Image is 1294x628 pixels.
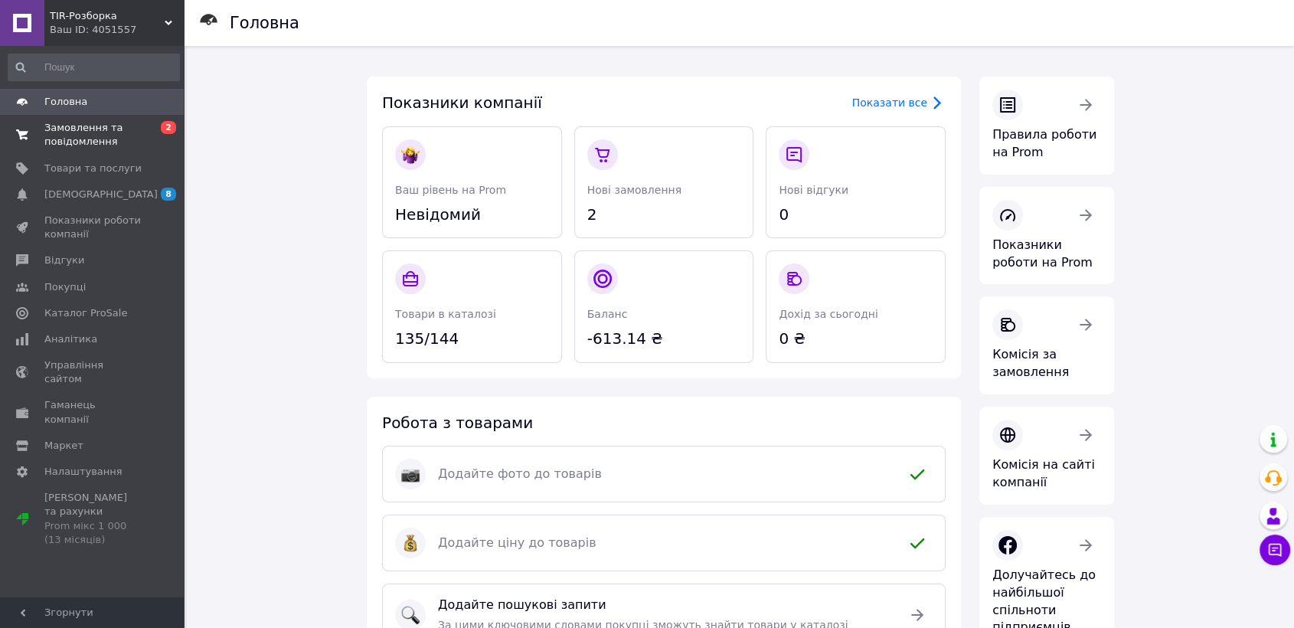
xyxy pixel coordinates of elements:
[44,491,142,547] span: [PERSON_NAME] та рахунки
[401,534,420,552] img: :moneybag:
[438,466,890,483] span: Додайте фото до товарів
[979,187,1114,285] a: Показники роботи на Prom
[44,332,97,346] span: Аналітика
[979,77,1114,175] a: Правила роботи на Prom
[50,23,184,37] div: Ваш ID: 4051557
[587,184,681,196] span: Нові замовлення
[395,328,549,350] span: 135/144
[8,54,180,81] input: Пошук
[979,407,1114,505] a: Комісія на сайті компанії
[401,465,420,483] img: :camera:
[161,121,176,134] span: 2
[992,457,1095,489] span: Комісія на сайті компанії
[438,535,890,552] span: Додайте ціну до товарів
[44,95,87,109] span: Головна
[44,398,142,426] span: Гаманець компанії
[44,358,142,386] span: Управління сайтом
[44,253,84,267] span: Відгуки
[44,162,142,175] span: Товари та послуги
[587,308,628,320] span: Баланс
[44,188,158,201] span: [DEMOGRAPHIC_DATA]
[44,214,142,241] span: Показники роботи компанії
[382,93,542,112] span: Показники компанії
[992,347,1069,379] span: Комісія за замовлення
[401,146,420,164] img: :woman-shrugging:
[50,9,165,23] span: TIR-Розборка
[44,439,83,453] span: Маркет
[1260,535,1290,565] button: Чат з покупцем
[992,127,1096,159] span: Правила роботи на Prom
[992,237,1093,270] span: Показники роботи на Prom
[852,93,946,112] a: Показати все
[382,414,533,432] span: Робота з товарами
[979,296,1114,394] a: Комісія за замовлення
[395,184,506,196] span: Ваш рівень на Prom
[401,606,420,624] img: :mag:
[44,519,142,547] div: Prom мікс 1 000 (13 місяців)
[382,515,946,571] a: :moneybag:Додайте ціну до товарів
[161,188,176,201] span: 8
[587,204,741,226] span: 2
[44,280,86,294] span: Покупці
[395,204,549,226] span: Невідомий
[382,446,946,502] a: :camera:Додайте фото до товарів
[44,306,127,320] span: Каталог ProSale
[779,328,933,350] span: 0 ₴
[852,95,927,110] div: Показати все
[779,184,848,196] span: Нові відгуки
[395,308,496,320] span: Товари в каталозі
[587,328,741,350] span: -613.14 ₴
[779,308,877,320] span: Дохід за сьогодні
[779,204,933,226] span: 0
[44,465,123,479] span: Налаштування
[44,121,142,149] span: Замовлення та повідомлення
[230,14,299,32] h1: Головна
[438,597,890,614] span: Додайте пошукові запити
